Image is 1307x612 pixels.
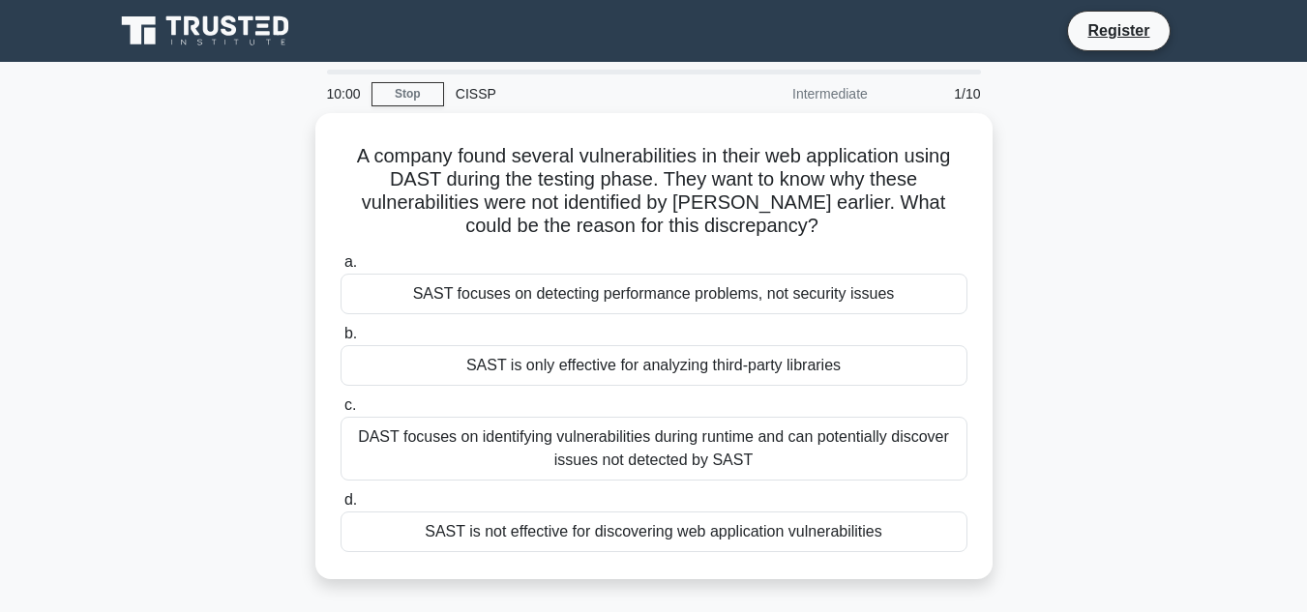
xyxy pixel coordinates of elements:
a: Stop [371,82,444,106]
span: a. [344,253,357,270]
div: 1/10 [879,74,993,113]
h5: A company found several vulnerabilities in their web application using DAST during the testing ph... [339,144,969,239]
div: CISSP [444,74,710,113]
span: c. [344,396,356,413]
span: b. [344,325,357,341]
a: Register [1076,18,1161,43]
div: SAST is only effective for analyzing third-party libraries [341,345,967,386]
div: DAST focuses on identifying vulnerabilities during runtime and can potentially discover issues no... [341,417,967,481]
div: Intermediate [710,74,879,113]
div: SAST is not effective for discovering web application vulnerabilities [341,511,967,552]
div: 10:00 [315,74,371,113]
span: d. [344,491,357,508]
div: SAST focuses on detecting performance problems, not security issues [341,274,967,314]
